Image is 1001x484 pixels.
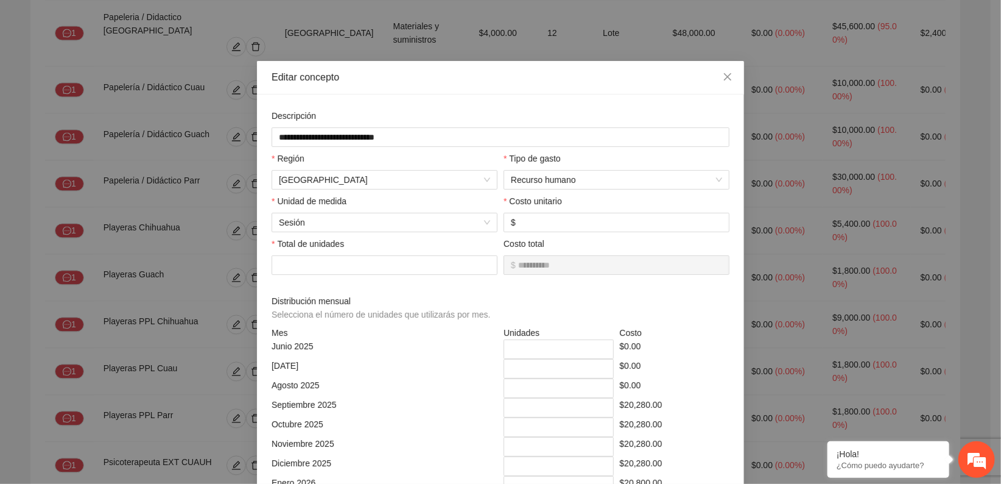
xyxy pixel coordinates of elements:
[617,326,733,340] div: Costo
[269,340,500,359] div: Junio 2025
[617,340,733,359] div: $0.00
[837,449,940,459] div: ¡Hola!
[617,418,733,437] div: $20,280.00
[617,457,733,476] div: $20,280.00
[272,237,344,251] label: Total de unidades
[617,437,733,457] div: $20,280.00
[279,213,490,232] span: Sesión
[272,194,346,208] label: Unidad de medida
[269,359,500,379] div: [DATE]
[511,258,516,272] span: $
[6,333,232,375] textarea: Escriba su mensaje y pulse “Intro”
[617,379,733,398] div: $0.00
[272,71,729,84] div: Editar concepto
[269,457,500,476] div: Diciembre 2025
[617,359,733,379] div: $0.00
[269,326,500,340] div: Mes
[269,418,500,437] div: Octubre 2025
[272,109,316,123] label: Descripción
[279,171,490,189] span: Chihuahua
[617,398,733,418] div: $20,280.00
[504,152,561,165] label: Tipo de gasto
[500,326,617,340] div: Unidades
[200,6,229,35] div: Minimizar ventana de chat en vivo
[269,379,500,398] div: Agosto 2025
[511,216,516,229] span: $
[723,72,732,82] span: close
[711,61,744,94] button: Close
[272,152,304,165] label: Región
[272,294,495,321] span: Distribución mensual
[504,237,544,251] label: Costo total
[63,62,205,78] div: Chatee con nosotros ahora
[272,310,491,319] span: Selecciona el número de unidades que utilizarás por mes.
[837,461,940,470] p: ¿Cómo puedo ayudarte?
[269,398,500,418] div: Septiembre 2025
[71,163,168,286] span: Estamos en línea.
[511,171,722,189] span: Recurso humano
[504,194,562,208] label: Costo unitario
[269,437,500,457] div: Noviembre 2025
